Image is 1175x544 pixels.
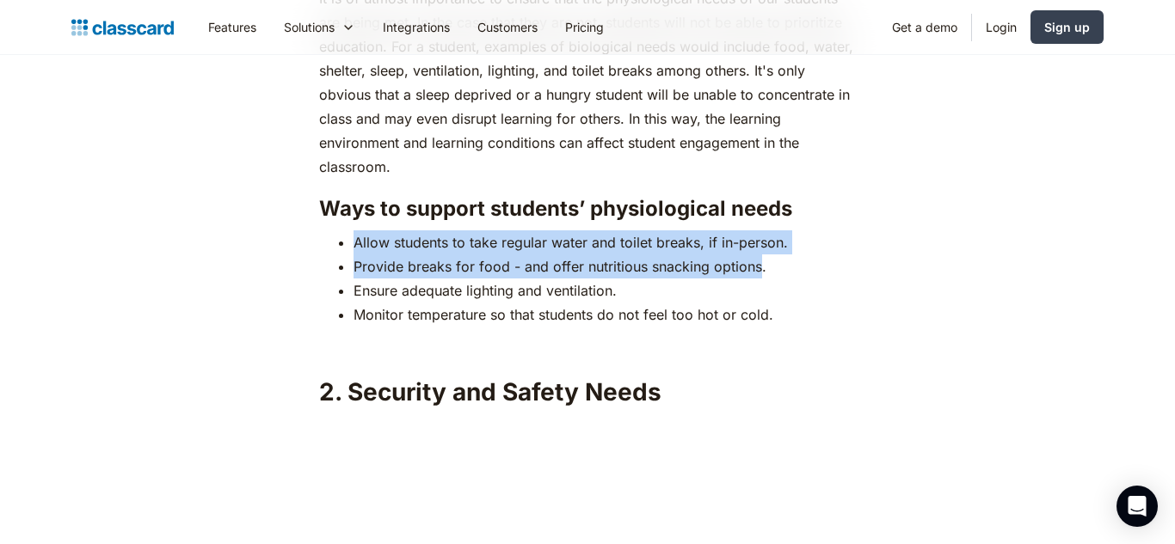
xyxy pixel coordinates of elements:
[369,8,464,46] a: Integrations
[972,8,1030,46] a: Login
[354,278,855,303] li: Ensure adequate lighting and ventilation.
[194,8,270,46] a: Features
[319,196,855,222] h3: Ways to support students’ physiological needs
[1117,486,1158,527] div: Open Intercom Messenger
[1030,10,1104,44] a: Sign up
[354,303,855,327] li: Monitor temperature so that students do not feel too hot or cold.
[354,254,855,278] li: Provide breaks for food - and offer nutritious snacking options.
[1044,18,1090,36] div: Sign up
[319,335,855,359] p: ‍
[354,230,855,254] li: Allow students to take regular water and toilet breaks, if in-person.
[464,8,551,46] a: Customers
[71,15,174,40] a: home
[270,8,369,46] div: Solutions
[319,376,855,407] h2: 2. Security and Safety Needs
[284,18,335,36] div: Solutions
[551,8,618,46] a: Pricing
[878,8,971,46] a: Get a demo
